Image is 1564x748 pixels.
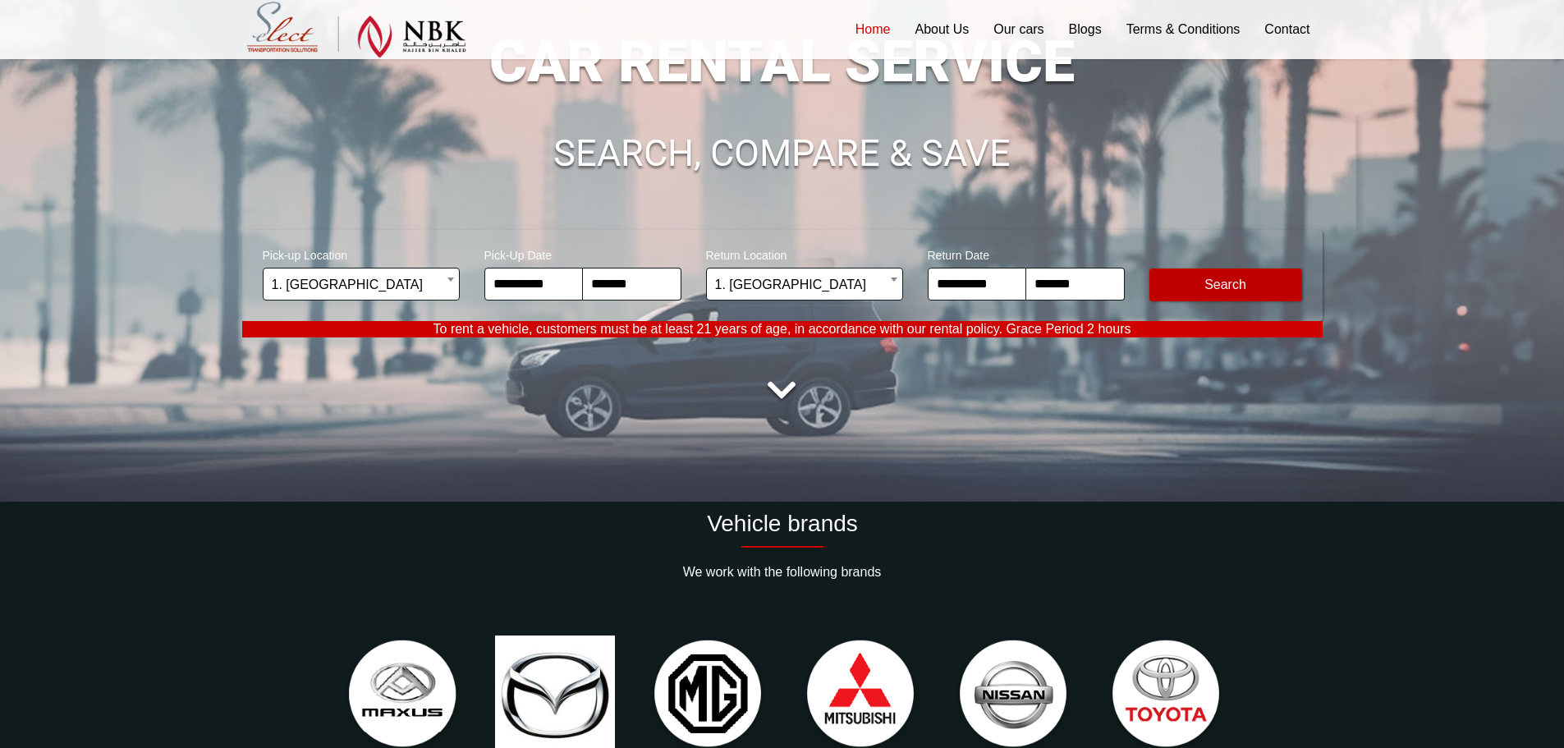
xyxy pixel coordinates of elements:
span: Pick-up Location [263,238,460,268]
span: Return Date [928,238,1125,268]
span: 1. Hamad International Airport [263,268,460,301]
p: We work with the following brands [242,564,1323,581]
h1: SEARCH, COMPARE & SAVE [242,135,1323,172]
h1: CAR RENTAL SERVICE [242,33,1323,90]
img: Select Rent a Car [246,2,466,58]
h2: Vehicle brands [242,510,1323,538]
span: Pick-Up Date [484,238,681,268]
span: 1. Hamad International Airport [715,268,894,301]
span: 1. Hamad International Airport [272,268,451,301]
p: To rent a vehicle, customers must be at least 21 years of age, in accordance with our rental poli... [242,321,1323,337]
span: 1. Hamad International Airport [706,268,903,301]
span: Return Location [706,238,903,268]
button: Modify Search [1149,268,1302,301]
